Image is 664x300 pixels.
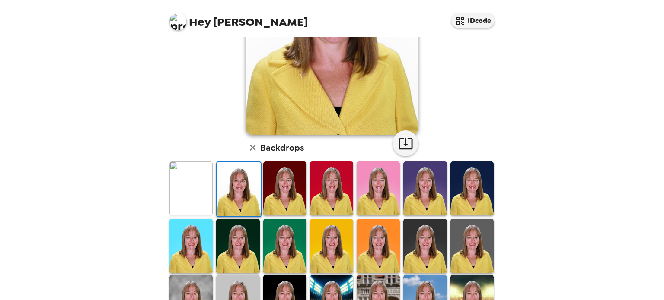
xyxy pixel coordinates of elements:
span: Hey [189,14,211,30]
img: profile pic [169,13,187,30]
h6: Backdrops [260,141,304,155]
img: Original [169,161,213,215]
button: IDcode [451,13,495,28]
span: [PERSON_NAME] [169,9,308,28]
